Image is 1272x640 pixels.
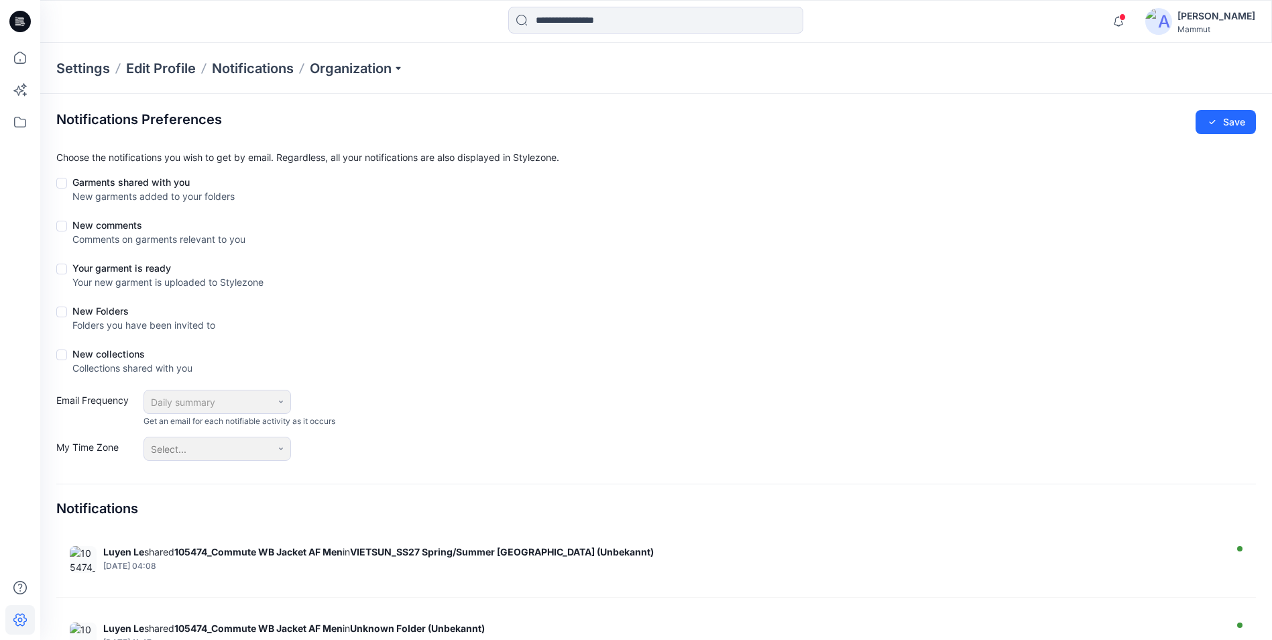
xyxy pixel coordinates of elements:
button: Save [1196,110,1256,134]
img: avatar [1145,8,1172,35]
div: Thursday, August 14, 2025 04:08 [103,562,1221,571]
div: New comments [72,218,245,232]
strong: Luyen Le [103,546,144,557]
p: Choose the notifications you wish to get by email. Regardless, all your notifications are also di... [56,150,1256,164]
div: shared in [103,623,1221,634]
div: New garments added to your folders [72,189,235,203]
p: Settings [56,59,110,78]
div: Comments on garments relevant to you [72,232,245,246]
img: 105474_Commute WB Jacket AF Men [70,546,97,573]
h4: Notifications [56,500,138,517]
h2: Notifications Preferences [56,111,222,127]
div: Garments shared with you [72,175,235,189]
div: Collections shared with you [72,361,192,375]
div: Your new garment is uploaded to Stylezone [72,275,264,289]
div: Your garment is ready [72,261,264,275]
label: My Time Zone [56,440,137,461]
strong: 105474_Commute WB Jacket AF Men [174,623,343,634]
div: Folders you have been invited to [72,318,215,332]
div: Mammut [1177,24,1255,34]
strong: Luyen Le [103,623,144,634]
a: Notifications [212,59,294,78]
a: Edit Profile [126,59,196,78]
span: Get an email for each notifiable activity as it occurs [143,415,335,427]
div: [PERSON_NAME] [1177,8,1255,24]
strong: Unknown Folder (Unbekannt) [350,623,485,634]
div: New collections [72,347,192,361]
div: New Folders [72,304,215,318]
div: shared in [103,546,1221,557]
strong: 105474_Commute WB Jacket AF Men [174,546,343,557]
label: Email Frequency [56,393,137,427]
strong: VIETSUN_SS27 Spring/Summer [GEOGRAPHIC_DATA] (Unbekannt) [350,546,654,557]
